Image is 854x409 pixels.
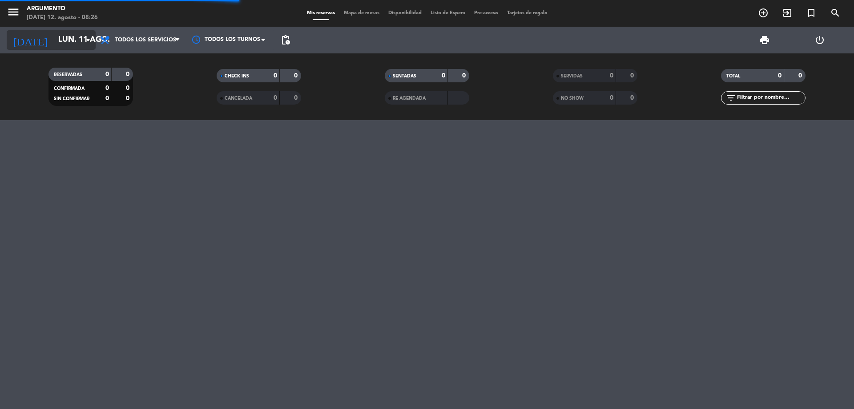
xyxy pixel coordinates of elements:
[814,35,825,45] i: power_settings_new
[7,5,20,22] button: menu
[294,95,299,101] strong: 0
[339,11,384,16] span: Mapa de mesas
[294,73,299,79] strong: 0
[7,5,20,19] i: menu
[778,73,781,79] strong: 0
[27,13,98,22] div: [DATE] 12. agosto - 08:26
[561,74,583,78] span: SERVIDAS
[54,86,85,91] span: CONFIRMADA
[126,85,131,91] strong: 0
[105,71,109,77] strong: 0
[736,93,805,103] input: Filtrar por nombre...
[442,73,445,79] strong: 0
[426,11,470,16] span: Lista de Espera
[726,74,740,78] span: TOTAL
[105,95,109,101] strong: 0
[126,71,131,77] strong: 0
[561,96,584,101] span: NO SHOW
[758,8,769,18] i: add_circle_outline
[126,95,131,101] strong: 0
[759,35,770,45] span: print
[274,73,277,79] strong: 0
[830,8,841,18] i: search
[610,95,613,101] strong: 0
[610,73,613,79] strong: 0
[630,95,636,101] strong: 0
[393,74,416,78] span: SENTADAS
[725,93,736,103] i: filter_list
[798,73,804,79] strong: 0
[54,73,82,77] span: RESERVADAS
[384,11,426,16] span: Disponibilidad
[225,74,249,78] span: CHECK INS
[225,96,252,101] span: CANCELADA
[83,35,93,45] i: arrow_drop_down
[7,30,54,50] i: [DATE]
[503,11,552,16] span: Tarjetas de regalo
[302,11,339,16] span: Mis reservas
[115,37,176,43] span: Todos los servicios
[782,8,793,18] i: exit_to_app
[27,4,98,13] div: Argumento
[54,97,89,101] span: SIN CONFIRMAR
[280,35,291,45] span: pending_actions
[630,73,636,79] strong: 0
[274,95,277,101] strong: 0
[470,11,503,16] span: Pre-acceso
[806,8,817,18] i: turned_in_not
[105,85,109,91] strong: 0
[792,27,847,53] div: LOG OUT
[393,96,426,101] span: RE AGENDADA
[462,73,467,79] strong: 0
